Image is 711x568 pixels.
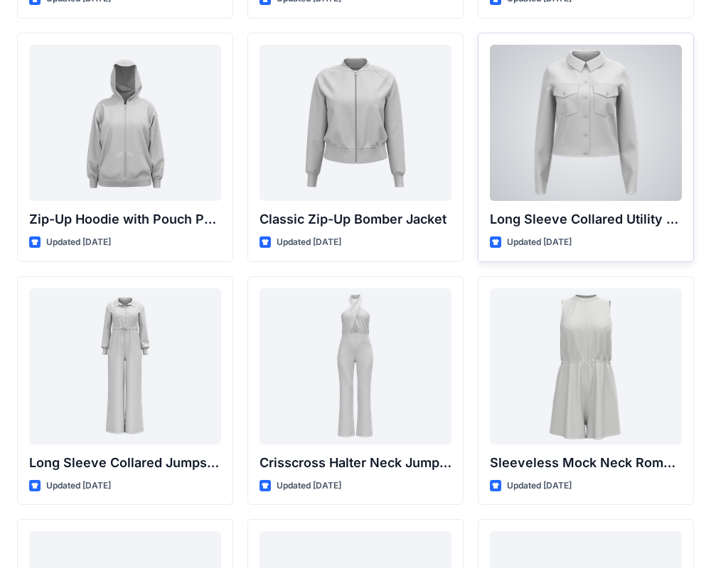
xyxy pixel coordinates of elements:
[490,45,682,201] a: Long Sleeve Collared Utility Jacket
[29,209,221,229] p: Zip-Up Hoodie with Pouch Pockets
[29,45,221,201] a: Zip-Up Hoodie with Pouch Pockets
[507,479,572,493] p: Updated [DATE]
[260,453,451,473] p: Crisscross Halter Neck Jumpsuit
[490,209,682,229] p: Long Sleeve Collared Utility Jacket
[260,288,451,444] a: Crisscross Halter Neck Jumpsuit
[29,288,221,444] a: Long Sleeve Collared Jumpsuit with Belt
[46,235,111,250] p: Updated [DATE]
[46,479,111,493] p: Updated [DATE]
[260,45,451,201] a: Classic Zip-Up Bomber Jacket
[277,235,341,250] p: Updated [DATE]
[260,209,451,229] p: Classic Zip-Up Bomber Jacket
[490,288,682,444] a: Sleeveless Mock Neck Romper with Drawstring Waist
[507,235,572,250] p: Updated [DATE]
[29,453,221,473] p: Long Sleeve Collared Jumpsuit with Belt
[490,453,682,473] p: Sleeveless Mock Neck Romper with Drawstring Waist
[277,479,341,493] p: Updated [DATE]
